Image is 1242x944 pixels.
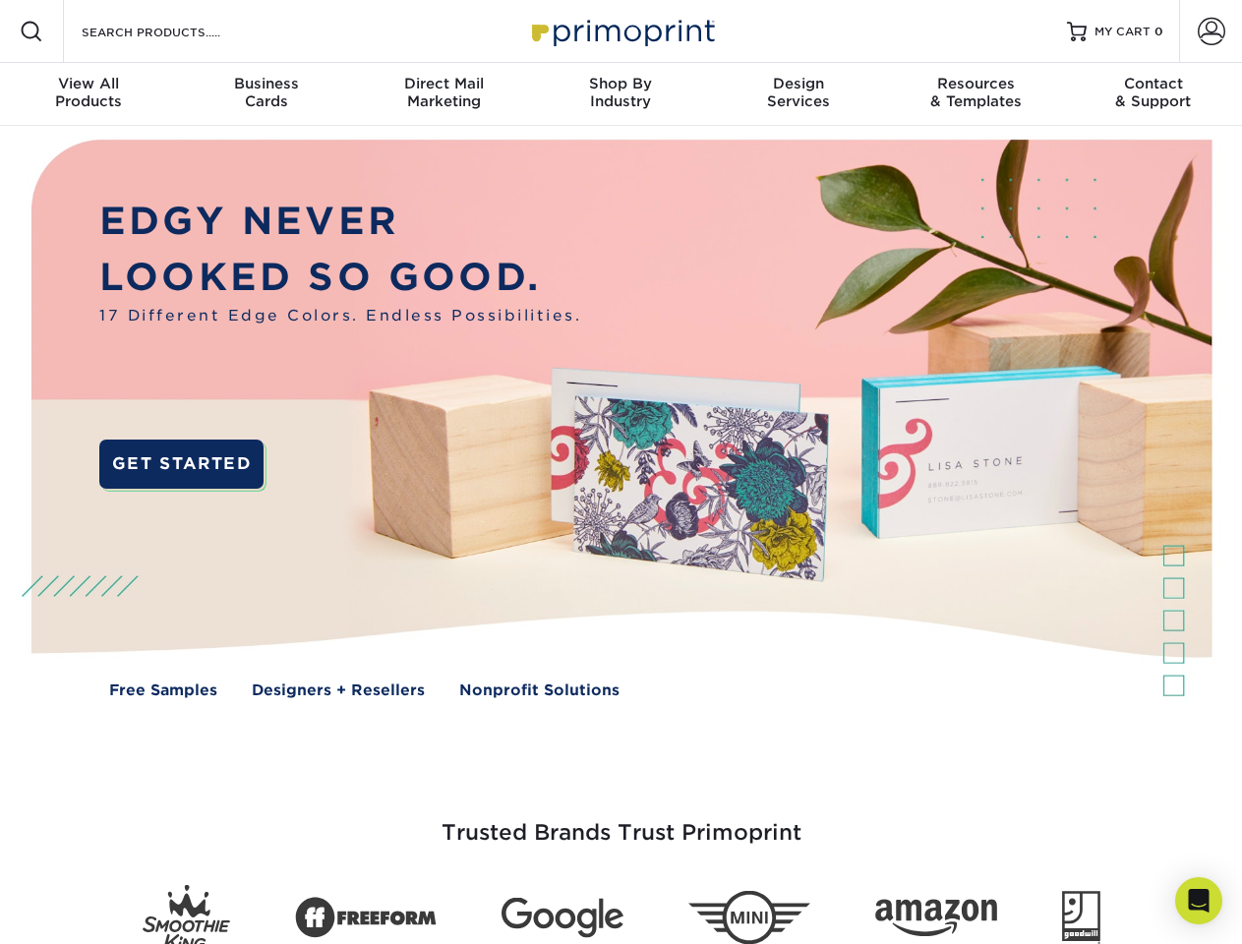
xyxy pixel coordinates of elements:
a: BusinessCards [177,63,354,126]
h3: Trusted Brands Trust Primoprint [46,773,1197,869]
span: Contact [1065,75,1242,92]
div: & Support [1065,75,1242,110]
span: Direct Mail [355,75,532,92]
a: GET STARTED [99,440,264,489]
div: Industry [532,75,709,110]
a: Resources& Templates [887,63,1064,126]
input: SEARCH PRODUCTS..... [80,20,271,43]
a: Designers + Resellers [252,679,425,702]
a: Shop ByIndustry [532,63,709,126]
span: 17 Different Edge Colors. Endless Possibilities. [99,305,581,327]
a: Free Samples [109,679,217,702]
a: DesignServices [710,63,887,126]
a: Direct MailMarketing [355,63,532,126]
img: Amazon [875,900,997,937]
span: MY CART [1094,24,1151,40]
img: Primoprint [523,10,720,52]
div: Cards [177,75,354,110]
a: Contact& Support [1065,63,1242,126]
span: Shop By [532,75,709,92]
p: LOOKED SO GOOD. [99,250,581,306]
span: Resources [887,75,1064,92]
div: Services [710,75,887,110]
p: EDGY NEVER [99,194,581,250]
span: Business [177,75,354,92]
img: Google [502,898,623,938]
div: Open Intercom Messenger [1175,877,1222,924]
div: Marketing [355,75,532,110]
img: Goodwill [1062,891,1100,944]
a: Nonprofit Solutions [459,679,620,702]
span: Design [710,75,887,92]
span: 0 [1154,25,1163,38]
div: & Templates [887,75,1064,110]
